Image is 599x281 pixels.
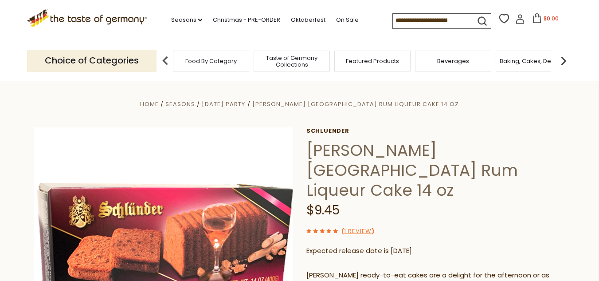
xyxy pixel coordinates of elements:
p: Choice of Categories [27,50,157,71]
a: Food By Category [185,58,237,64]
a: Schluender [306,127,566,135]
a: [PERSON_NAME] [GEOGRAPHIC_DATA] Rum Liqueur Cake 14 oz [252,100,459,108]
a: Beverages [437,58,469,64]
a: Seasons [165,100,195,108]
p: Expected release date is [DATE] [306,245,566,257]
a: Baking, Cakes, Desserts [500,58,568,64]
a: Oktoberfest [291,15,325,25]
a: Home [140,100,159,108]
img: previous arrow [157,52,174,70]
a: Christmas - PRE-ORDER [213,15,280,25]
button: $0.00 [527,13,564,27]
img: next arrow [555,52,572,70]
span: ( ) [341,227,374,235]
a: Taste of Germany Collections [256,55,327,68]
a: On Sale [336,15,359,25]
a: Featured Products [346,58,399,64]
a: [DATE] Party [202,100,245,108]
span: $9.45 [306,202,340,219]
h1: [PERSON_NAME] [GEOGRAPHIC_DATA] Rum Liqueur Cake 14 oz [306,140,566,200]
a: Seasons [171,15,202,25]
a: 1 Review [344,227,372,236]
span: $0.00 [544,15,559,22]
